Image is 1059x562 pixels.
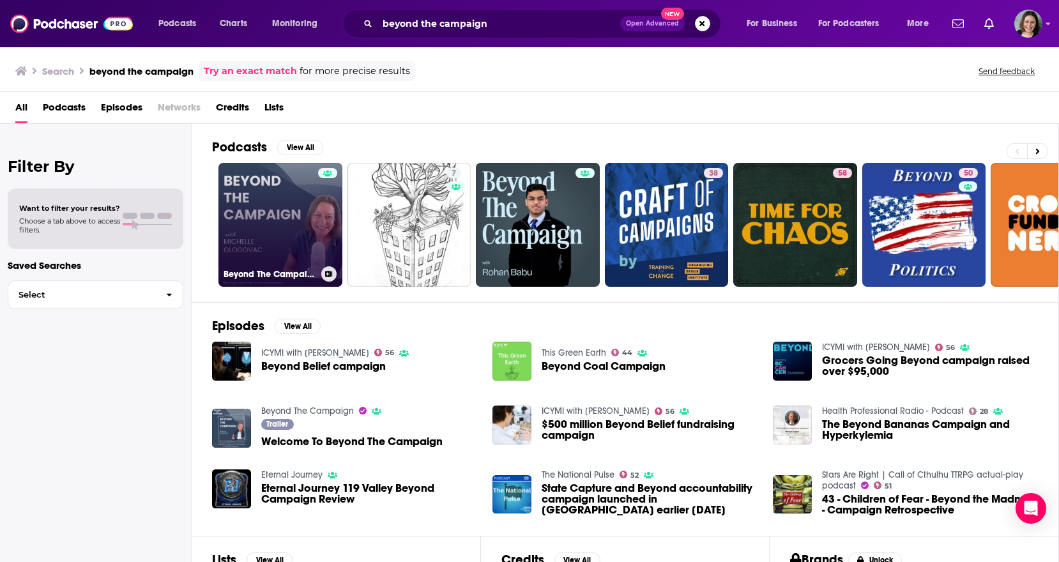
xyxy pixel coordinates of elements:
[212,318,321,334] a: EpisodesView All
[220,15,247,33] span: Charts
[975,66,1039,77] button: Send feedback
[492,406,531,444] img: $500 million Beyond Belief fundraising campaign
[277,140,323,155] button: View All
[542,361,666,372] a: Beyond Coal Campaign
[261,347,369,358] a: ICYMI with Al Ferraby
[773,342,812,381] img: Grocers Going Beyond campaign raised over $95,000
[377,13,620,34] input: Search podcasts, credits, & more...
[212,139,323,155] a: PodcastsView All
[542,469,614,480] a: The National Pulse
[43,97,86,123] a: Podcasts
[89,65,194,77] h3: beyond the campaign
[224,269,316,280] h3: Beyond The Campaign
[101,97,142,123] span: Episodes
[620,16,685,31] button: Open AdvancedNew
[773,475,812,514] a: 43 - Children of Fear - Beyond the Madness - Campaign Retrospective
[10,11,133,36] img: Podchaser - Follow, Share and Rate Podcasts
[822,342,930,353] a: ICYMI with Al Ferraby
[149,13,213,34] button: open menu
[1014,10,1042,38] img: User Profile
[385,350,394,356] span: 56
[347,163,471,287] a: 7
[862,163,986,287] a: 50
[266,420,288,428] span: Trailer
[261,361,386,372] a: Beyond Belief campaign
[898,13,945,34] button: open menu
[212,409,251,448] img: Welcome To Beyond The Campaign
[8,157,183,176] h2: Filter By
[542,347,606,358] a: This Green Earth
[542,419,758,441] a: $500 million Beyond Belief fundraising campaign
[747,15,797,33] span: For Business
[1016,493,1046,524] div: Open Intercom Messenger
[264,97,284,123] a: Lists
[666,409,674,414] span: 56
[374,349,395,356] a: 56
[874,482,892,489] a: 51
[935,344,956,351] a: 56
[19,204,120,213] span: Want to filter your results?
[626,20,679,27] span: Open Advanced
[833,168,852,178] a: 58
[773,406,812,444] img: The Beyond Bananas Campaign and Hyperkylemia
[907,15,929,33] span: More
[611,349,633,356] a: 44
[42,65,74,77] h3: Search
[738,13,813,34] button: open menu
[354,9,733,38] div: Search podcasts, credits, & more...
[452,167,456,180] span: 7
[1014,10,1042,38] span: Logged in as micglogovac
[969,407,989,415] a: 28
[946,345,955,351] span: 56
[492,342,531,381] img: Beyond Coal Campaign
[8,259,183,271] p: Saved Searches
[261,483,477,505] a: Eternal Journey 119 Valley Beyond Campaign Review
[838,167,847,180] span: 58
[818,15,880,33] span: For Podcasters
[661,8,684,20] span: New
[979,13,999,34] a: Show notifications dropdown
[218,163,342,287] a: Beyond The Campaign
[822,355,1038,377] a: Grocers Going Beyond campaign raised over $95,000
[822,419,1038,441] span: The Beyond Bananas Campaign and Hyperkylemia
[158,97,201,123] span: Networks
[542,406,650,416] a: ICYMI with Al Ferraby
[622,350,632,356] span: 44
[492,475,531,514] a: State Capture and Beyond accountability campaign launched in Johannesburg earlier today
[980,409,988,414] span: 28
[1014,10,1042,38] button: Show profile menu
[212,469,251,508] img: Eternal Journey 119 Valley Beyond Campaign Review
[959,168,978,178] a: 50
[8,280,183,309] button: Select
[15,97,27,123] span: All
[810,13,898,34] button: open menu
[158,15,196,33] span: Podcasts
[261,436,443,447] a: Welcome To Beyond The Campaign
[733,163,857,287] a: 58
[542,483,758,515] span: State Capture and Beyond accountability campaign launched in [GEOGRAPHIC_DATA] earlier [DATE]
[19,216,120,234] span: Choose a tab above to access filters.
[216,97,249,123] a: Credits
[605,163,729,287] a: 38
[212,139,267,155] h2: Podcasts
[709,167,718,180] span: 38
[542,483,758,515] a: State Capture and Beyond accountability campaign launched in Johannesburg earlier today
[211,13,255,34] a: Charts
[822,494,1038,515] a: 43 - Children of Fear - Beyond the Madness - Campaign Retrospective
[822,469,1023,491] a: Stars Are Right | Call of Cthulhu TTRPG actual-play podcast
[704,168,723,178] a: 38
[204,64,297,79] a: Try an exact match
